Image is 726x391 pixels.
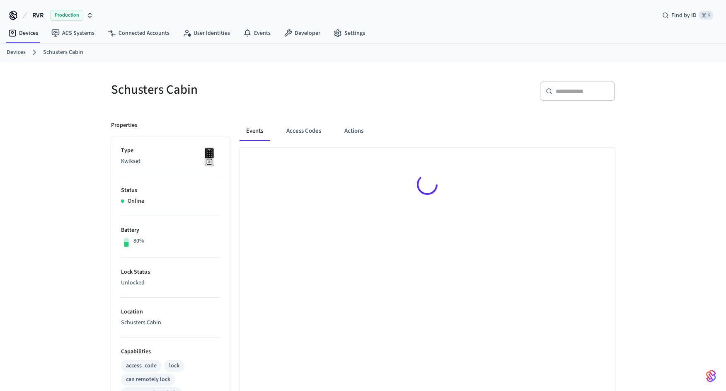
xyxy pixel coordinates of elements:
span: ⌘ K [699,11,713,19]
h5: Schusters Cabin [111,81,358,98]
span: Find by ID [671,11,697,19]
div: access_code [126,362,157,370]
span: Production [50,10,83,21]
img: SeamLogoGradient.69752ec5.svg [706,369,716,383]
p: Kwikset [121,157,220,166]
p: Lock Status [121,268,220,277]
div: Find by ID⌘ K [656,8,719,23]
p: Properties [111,121,137,130]
div: lock [169,362,179,370]
button: Actions [338,121,370,141]
p: Type [121,146,220,155]
a: Settings [327,26,372,41]
p: 80% [133,237,144,245]
button: Access Codes [280,121,328,141]
p: Battery [121,226,220,235]
a: Devices [2,26,45,41]
a: Developer [277,26,327,41]
p: Status [121,186,220,195]
a: User Identities [176,26,237,41]
img: Kwikset Halo Touchscreen Wifi Enabled Smart Lock, Polished Chrome, Front [199,146,220,167]
span: RVR [32,10,44,20]
p: Schusters Cabin [121,318,220,327]
button: Events [240,121,270,141]
p: Online [128,197,144,206]
p: Location [121,308,220,316]
div: can remotely lock [126,375,170,384]
a: Schusters Cabin [43,48,83,57]
a: Devices [7,48,26,57]
div: ant example [240,121,615,141]
a: Events [237,26,277,41]
p: Capabilities [121,347,220,356]
a: Connected Accounts [101,26,176,41]
a: ACS Systems [45,26,101,41]
p: Unlocked [121,279,220,287]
